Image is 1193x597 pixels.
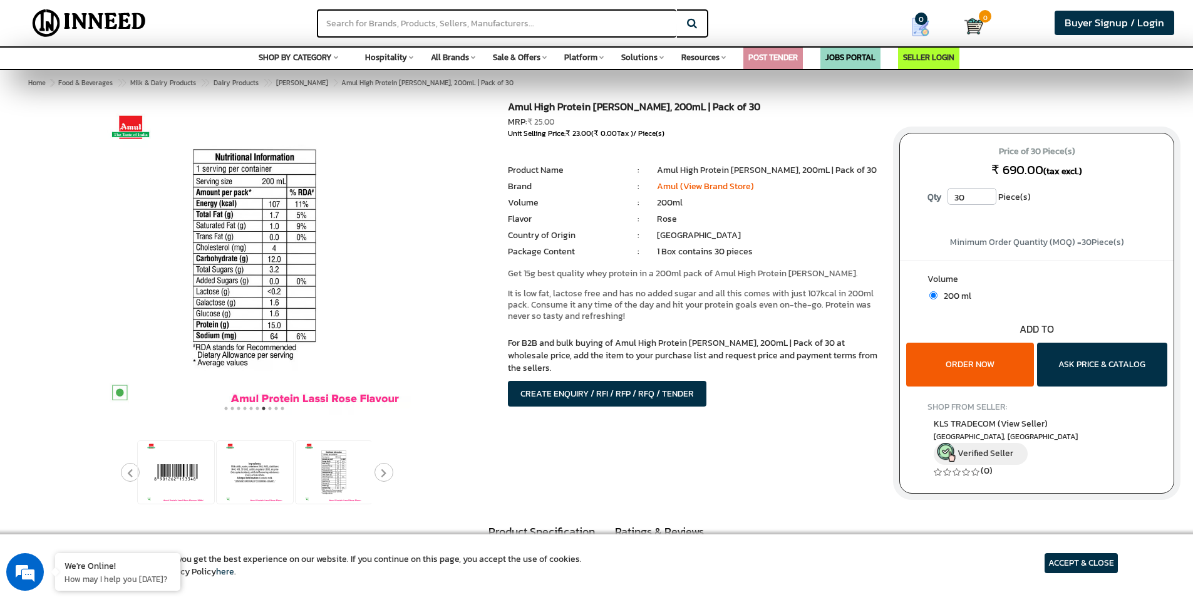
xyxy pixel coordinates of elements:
li: : [620,164,657,177]
li: Volume [508,197,619,209]
span: > [333,75,339,90]
span: Price of 30 Piece(s) [912,142,1162,162]
span: Sale & Offers [493,51,540,63]
h1: Amul High Protein [PERSON_NAME], 200mL | Pack of 30 [508,101,881,116]
img: Amul High Protein Rose Lassi, 200mL [145,441,207,504]
span: We're online! [73,158,173,284]
li: Package Content [508,246,619,258]
span: KLS TRADECOM [934,417,1048,430]
span: 0 [915,13,927,25]
img: Amul High Protein Rose Lassi, 200mL [302,441,365,504]
button: 10 [279,402,286,415]
span: Food & Beverages [58,78,113,88]
button: 4 [242,402,248,415]
li: [GEOGRAPHIC_DATA] [657,229,881,242]
div: Minimize live chat window [205,6,235,36]
li: Product Name [508,164,619,177]
span: / Piece(s) [633,128,664,139]
button: Previous [121,463,140,482]
p: How may I help you today? [65,573,171,584]
span: 30 [1082,236,1092,249]
button: Next [374,463,393,482]
span: Minimum Order Quantity (MOQ) = Piece(s) [950,236,1124,249]
div: MRP: [508,116,881,128]
div: Unit Selling Price: ( Tax ) [508,128,881,139]
li: : [620,197,657,209]
li: Brand [508,180,619,193]
img: Amul High Protein Rose Lassi, 200mL [98,101,411,415]
span: ₹ 0.00 [594,128,617,139]
button: ASK PRICE & CATALOG [1037,343,1167,387]
li: Country of Origin [508,229,619,242]
div: Chat with us now [65,70,210,86]
a: POST TENDER [748,51,798,63]
span: ₹ 690.00 [991,160,1043,179]
li: Rose [657,213,881,226]
a: Product Specification [479,517,604,548]
span: ₹ 25.00 [527,116,554,128]
a: SELLER LOGIN [903,51,954,63]
img: Cart [964,17,983,36]
button: ORDER NOW [906,343,1034,387]
li: : [620,229,657,242]
article: ACCEPT & CLOSE [1045,553,1118,573]
span: ₹ 23.00 [566,128,591,139]
img: Amul High Protein Rose Lassi, 200mL [224,441,286,504]
textarea: Type your message and hit 'Enter' [6,342,239,386]
span: Resources [681,51,720,63]
button: 8 [267,402,273,415]
button: 6 [254,402,261,415]
p: It is low fat, lactose free and has no added sugar and all this comes with just 107kcal in 200ml ... [508,288,881,322]
p: Get 15g best quality whey protein in a 200ml pack of Amul High Protein [PERSON_NAME]. [508,268,881,279]
h4: SHOP FROM SELLER: [927,402,1146,412]
img: Show My Quotes [911,18,930,36]
span: 0 [979,10,991,23]
span: Solutions [621,51,658,63]
span: 200 ml [937,289,971,303]
a: Buyer Signup / Login [1055,11,1174,35]
button: 1 [223,402,229,415]
li: : [620,213,657,226]
a: Dairy Products [211,75,261,90]
a: Milk & Dairy Products [128,75,199,90]
p: For B2B and bulk buying of Amul High Protein [PERSON_NAME], 200mL | Pack of 30 at wholesale price... [508,337,881,375]
article: We use cookies to ensure you get the best experience on our website. If you continue on this page... [75,553,582,578]
span: Amul High Protein [PERSON_NAME], 200mL | Pack of 30 [56,78,514,88]
span: East Delhi [934,432,1140,442]
button: 3 [235,402,242,415]
span: All Brands [431,51,469,63]
a: (0) [981,464,993,477]
span: Verified Seller [958,447,1013,460]
label: Qty [921,188,948,207]
button: 2 [229,402,235,415]
a: Amul (View Brand Store) [657,180,754,193]
img: logo_Zg8I0qSkbAqR2WFHt3p6CTuqpyXMFPubPcD2OT02zFN43Cy9FUNNG3NEPhM_Q1qe_.png [21,75,53,82]
a: Ratings & Reviews [606,517,713,546]
div: We're Online! [65,559,171,571]
a: KLS TRADECOM (View Seller) [GEOGRAPHIC_DATA], [GEOGRAPHIC_DATA] Verified Seller [934,417,1140,465]
button: CREATE ENQUIRY / RFI / RFP / RFQ / TENDER [508,381,706,407]
button: 9 [273,402,279,415]
a: here [216,565,234,578]
a: my Quotes 0 [887,13,964,41]
img: inneed-verified-seller-icon.png [937,443,956,462]
input: Search for Brands, Products, Sellers, Manufacturers... [317,9,676,38]
a: [PERSON_NAME] [274,75,331,90]
li: : [620,246,657,258]
span: [PERSON_NAME] [276,78,328,88]
span: Platform [564,51,597,63]
span: (tax excl.) [1043,165,1082,178]
label: Volume [927,273,1146,289]
img: Inneed.Market [22,8,157,39]
span: Dairy Products [214,78,259,88]
button: 5 [248,402,254,415]
li: 1 Box contains 30 pieces [657,246,881,258]
span: > [200,75,207,90]
li: Flavor [508,213,619,226]
span: > [263,75,269,90]
button: 7 [261,402,267,415]
span: Hospitality [365,51,407,63]
a: JOBS PORTAL [825,51,875,63]
a: Cart 0 [964,13,976,40]
li: : [620,180,657,193]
